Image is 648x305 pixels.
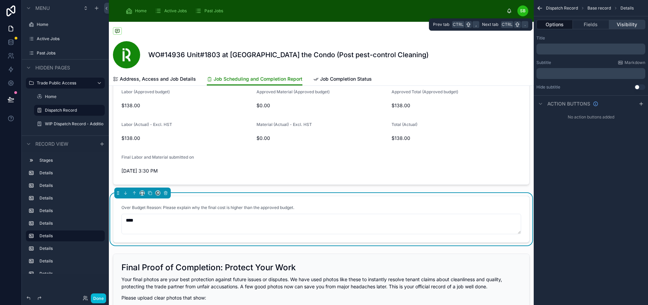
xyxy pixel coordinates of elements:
span: Action buttons [547,100,590,107]
label: Details [39,183,102,188]
span: Next tab [482,22,498,27]
label: Active Jobs [37,36,103,42]
label: WIP Dispatch Record - Additional Work [45,121,103,127]
span: Dispatch Record [546,5,578,11]
button: Visibility [609,20,645,29]
a: Past Jobs [193,5,228,17]
h1: WO#14936 Unit#1803 at [GEOGRAPHIC_DATA] the Condo (Post pest-control Cleaning) [148,50,429,60]
label: Past Jobs [37,50,103,56]
label: Stages [39,158,102,163]
label: Home [37,22,103,27]
label: Details [39,170,102,176]
span: Record view [35,141,68,147]
span: Ctrl [501,21,513,28]
span: Hidden pages [35,64,70,71]
button: Options [536,20,573,29]
span: Details [620,5,634,11]
div: scrollable content [536,44,645,54]
span: Markdown [625,60,645,65]
a: Home [123,5,151,17]
span: Prev tab [433,22,449,27]
span: Address, Access and Job Details [120,76,196,82]
span: Home [135,8,147,14]
label: Details [39,258,102,264]
span: Job Scheduling and Completion Report [214,76,302,82]
label: Details [39,246,102,251]
span: Active Jobs [164,8,187,14]
span: . [522,22,528,27]
span: Job Completion Status [320,76,372,82]
span: , [473,22,479,27]
label: Hide subtitle [536,84,560,90]
label: Home [45,94,103,99]
a: Markdown [618,60,645,65]
label: Subtitle [536,60,551,65]
a: Address, Access and Job Details [113,73,196,86]
div: scrollable content [120,3,506,18]
label: Details [39,221,102,226]
label: Details [39,195,102,201]
span: Ctrl [452,21,464,28]
span: Past Jobs [204,8,223,14]
a: Job Scheduling and Completion Report [207,73,302,86]
span: Over Budget Reason: Please explain why the final cost is higher than the approved budget. [121,205,294,210]
div: scrollable content [22,152,109,274]
label: Details [39,208,102,213]
a: Active Jobs [153,5,192,17]
label: Title [536,35,545,41]
div: No action buttons added [534,112,648,123]
label: Dispatch Record [45,108,101,113]
span: SB [520,8,526,14]
span: Base record [587,5,611,11]
label: Trade Public Access [37,80,91,86]
a: Job Completion Status [313,73,372,86]
label: Details [39,233,99,239]
div: scrollable content [536,68,645,79]
button: Fields [573,20,609,29]
button: Done [91,293,106,303]
span: Menu [35,5,50,12]
label: Details [39,271,102,276]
